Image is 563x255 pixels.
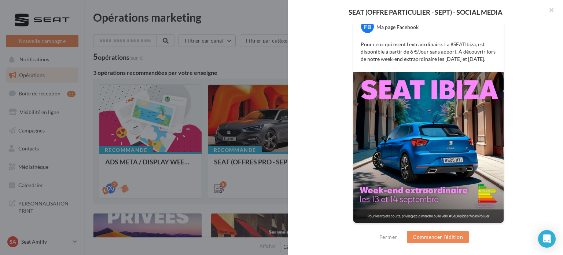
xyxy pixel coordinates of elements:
div: FB [361,20,374,33]
p: Pour ceux qui osent l'extraordinaire. La #SEATIbiza, est disponible à partir de 6 €/Jour sans app... [361,41,496,63]
button: Fermer [376,233,400,241]
button: Commencer l'édition [407,231,469,243]
div: La prévisualisation est non-contractuelle [353,223,504,233]
div: Ma page Facebook [376,23,419,31]
div: Open Intercom Messenger [538,230,556,248]
div: SEAT (OFFRE PARTICULIER - SEPT) - SOCIAL MEDIA [300,9,551,15]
